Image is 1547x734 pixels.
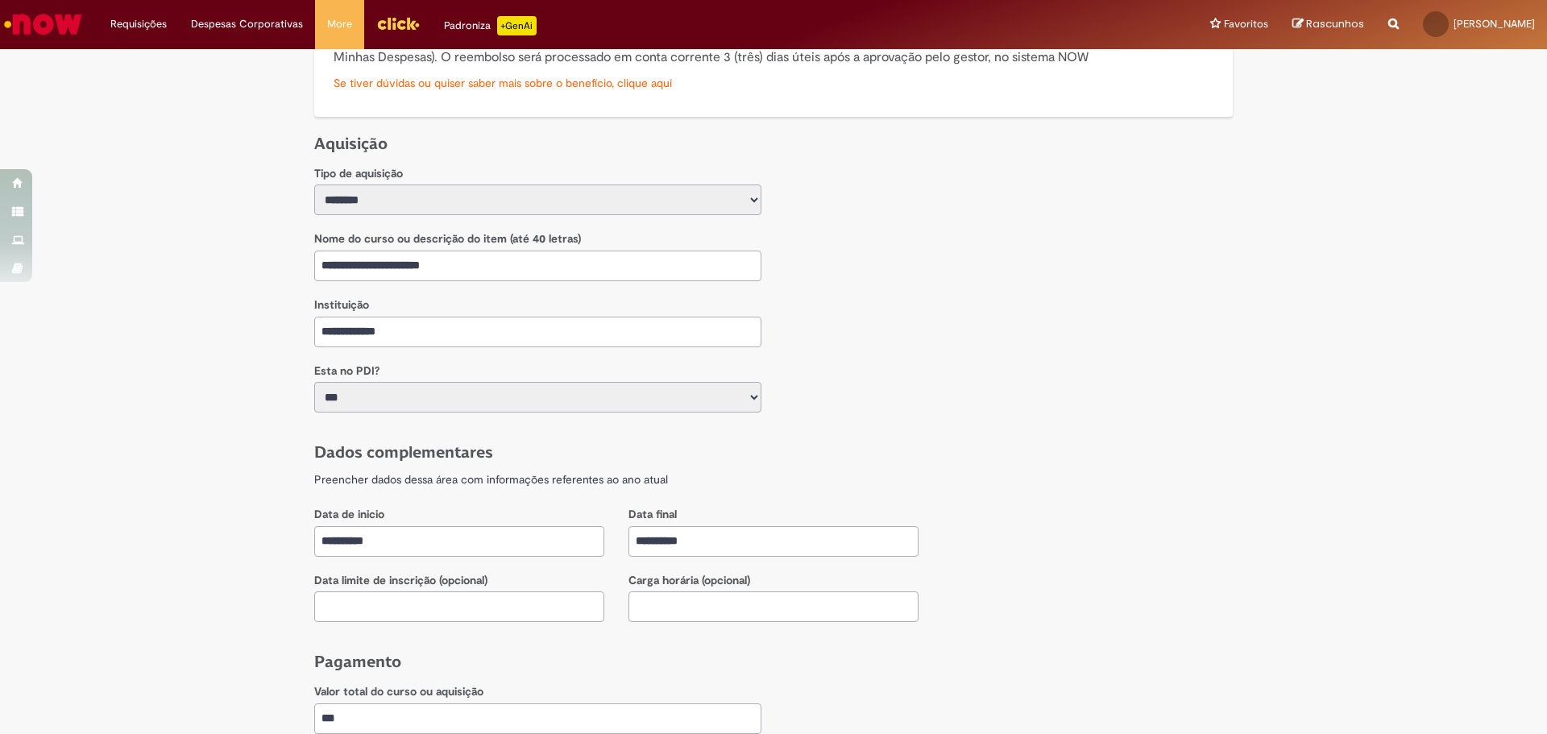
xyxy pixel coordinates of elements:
p: Tipo de aquisição [314,166,761,182]
p: Data limite de inscrição (opcional) [314,573,604,589]
p: Carga horária (opcional) [628,573,919,589]
p: Nome do curso ou descrição do item (até 40 letras) [314,231,761,247]
h1: Pagamento [314,651,1233,673]
span: More [327,16,352,32]
span: Despesas Corporativas [191,16,303,32]
p: Valor total do curso ou aquisição [314,684,761,700]
span: Rascunhos [1306,16,1364,31]
p: Esta no PDI? [314,363,761,379]
h1: Dados complementares [314,442,1233,463]
img: click_logo_yellow_360x200.png [376,11,420,35]
p: Instituição [314,297,761,313]
span: [PERSON_NAME] [1454,17,1535,31]
p: Data final [628,507,919,523]
div: Padroniza [444,16,537,35]
img: ServiceNow [2,8,85,40]
p: +GenAi [497,16,537,35]
span: Requisições [110,16,167,32]
h1: Aquisição [314,133,1233,155]
spam: Preencher dados dessa área com informações referentes ao ano atual [314,472,668,487]
p: Data de inicio [314,507,604,523]
a: Se tiver dúvidas ou quiser saber mais sobre o benefício, clique aqui [334,76,672,90]
span: Favoritos [1224,16,1268,32]
a: Rascunhos [1292,17,1364,32]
